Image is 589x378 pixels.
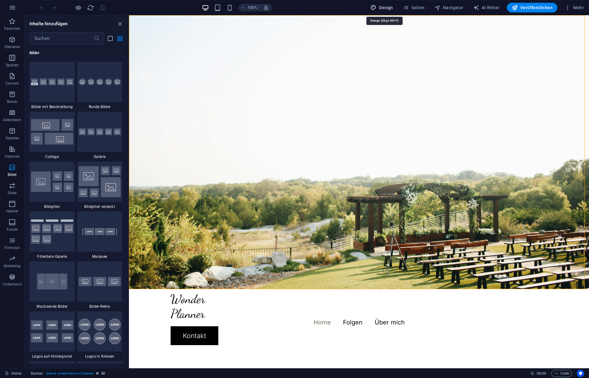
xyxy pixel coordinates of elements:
[116,35,123,42] button: grid-view
[5,154,19,159] p: Features
[537,370,546,377] span: 00 00
[77,311,123,359] div: Logos in Kreisen
[471,3,502,12] button: AI Writer
[565,5,584,11] span: Mehr
[31,219,73,244] img: gallery-filterable.svg
[79,79,121,86] img: images-circled.svg
[263,5,269,10] i: Bei Größenänderung Zoomstufe automatisch an das gewählte Gerät anpassen.
[77,104,123,109] span: Runde Bilder
[5,370,22,377] a: Klick, um Auswahl aufzuheben. Doppelklick öffnet Seitenverwaltung
[530,370,546,377] h6: Session-Zeit
[4,264,20,268] p: Marketing
[29,311,75,359] div: Logos auf Hintergrund
[3,282,21,287] p: Collections
[77,304,123,309] span: Bilder-Reihe
[31,370,43,377] span: Klick zum Auswählen. Doppelklick zum Bearbeiten
[368,3,396,12] button: Design
[77,261,123,309] div: Bilder-Reihe
[238,4,260,11] button: 100%
[29,154,75,159] span: Collage
[31,79,73,86] img: images-with-captions.svg
[400,3,427,12] button: Seiten
[29,20,68,27] h6: Inhalte hinzufügen
[562,3,586,12] button: Mehr
[5,81,19,86] p: Content
[87,4,94,11] button: reload
[5,245,20,250] p: Formular
[29,32,94,44] input: Suchen
[8,191,17,195] p: Slider
[435,5,463,11] span: Navigator
[3,117,21,122] p: Akkordeon
[74,4,82,11] button: Klicke hier, um den Vorschau-Modus zu verlassen
[6,63,19,68] p: Spalten
[116,20,123,27] button: close panel
[29,162,75,209] div: Bildgitter
[473,5,500,11] span: AI Writer
[31,320,73,342] img: logos-on-background.svg
[512,5,553,11] span: Veröffentlichen
[29,254,75,259] span: Filterbare Galerie
[29,49,122,57] h6: Bilder
[29,304,75,309] span: Wachsende Bilder
[577,370,584,377] button: Usercentrics
[29,261,75,309] div: Wachsende Bilder
[31,370,105,377] nav: breadcrumb
[79,166,121,197] img: image-grid-dense.svg
[77,112,123,159] div: Galerie
[96,372,99,375] i: Dieses Element ist ein anpassbares Preset
[31,171,73,192] img: image-grid.svg
[551,370,572,377] button: Code
[106,35,114,42] button: list-view
[403,5,425,11] span: Seiten
[31,268,73,296] img: ThumbnailImagesexpandonhover-36ZUYZMV_m5FMWoc2QEMTg.svg
[101,372,105,375] i: Element verfügt über einen Hintergrund
[79,319,121,344] img: logos-in-circles.svg
[29,104,75,109] span: Bilder mit Beschreibung
[554,370,569,377] span: Code
[7,99,17,104] p: Boxen
[87,4,94,11] i: Seite neu laden
[507,3,557,12] button: Veröffentlichen
[79,218,121,246] img: marquee.svg
[4,26,20,31] p: Favoriten
[29,212,75,259] div: Filterbare Galerie
[77,204,123,209] span: Bildgitter versetzt
[79,128,121,135] img: gallery.svg
[8,172,17,177] p: Bilder
[46,370,94,377] span: . banner .preset-banner-v3-planner
[79,277,121,286] img: image-series.svg
[77,254,123,259] span: Marquee
[5,44,20,49] p: Elemente
[248,4,257,11] h6: 100%
[29,62,75,109] div: Bilder mit Beschreibung
[31,119,73,144] img: collage.svg
[77,154,123,159] span: Galerie
[77,354,123,359] span: Logos in Kreisen
[5,136,19,141] p: Tabellen
[541,371,542,376] span: :
[29,112,75,159] div: Collage
[29,204,75,209] span: Bildgitter
[77,162,123,209] div: Bildgitter versetzt
[77,62,123,109] div: Runde Bilder
[432,3,466,12] button: Navigator
[7,227,18,232] p: Footer
[370,5,393,11] span: Design
[77,212,123,259] div: Marquee
[6,209,18,214] p: Header
[29,354,75,359] span: Logos auf Hintergrund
